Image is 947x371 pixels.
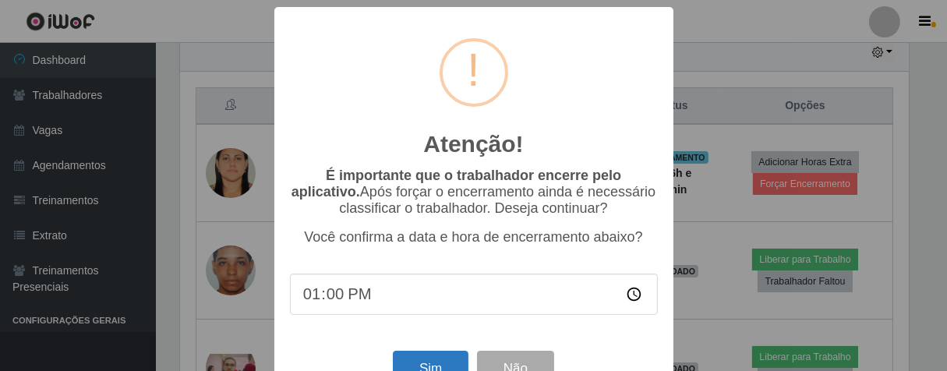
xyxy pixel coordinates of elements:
[290,229,658,246] p: Você confirma a data e hora de encerramento abaixo?
[290,168,658,217] p: Após forçar o encerramento ainda é necessário classificar o trabalhador. Deseja continuar?
[292,168,621,200] b: É importante que o trabalhador encerre pelo aplicativo.
[423,130,523,158] h2: Atenção!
